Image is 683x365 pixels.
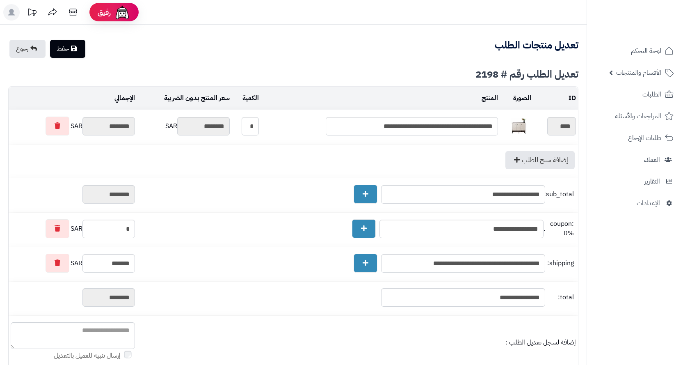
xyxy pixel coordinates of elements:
a: المراجعات والأسئلة [592,106,678,126]
span: total: [547,293,574,302]
span: التقارير [644,176,660,187]
label: إرسال تنبيه للعميل بالتعديل [54,351,135,360]
td: الإجمالي [9,87,137,110]
div: SAR [11,117,135,135]
span: الأقسام والمنتجات [616,67,661,78]
div: SAR [11,254,135,273]
a: طلبات الإرجاع [592,128,678,148]
div: . [139,219,576,238]
span: المراجعات والأسئلة [615,110,661,122]
img: logo-2.png [627,21,675,38]
a: الإعدادات [592,193,678,213]
img: ai-face.png [114,4,130,21]
span: رفيق [98,7,111,17]
span: طلبات الإرجاع [628,132,661,144]
a: الطلبات [592,85,678,104]
span: العملاء [644,154,660,165]
td: الصورة [500,87,533,110]
div: تعديل الطلب رقم # 2198 [8,69,578,79]
td: ID [533,87,578,110]
img: 1753517878-110113010132-40x40.jpg [511,118,527,134]
span: shipping: [547,259,574,268]
span: sub_total: [547,190,574,199]
span: الطلبات [642,89,661,100]
a: تحديثات المنصة [22,4,42,23]
span: الإعدادات [637,197,660,209]
div: SAR [139,117,230,135]
input: إرسال تنبيه للعميل بالتعديل [124,351,132,358]
a: لوحة التحكم [592,41,678,61]
span: لوحة التحكم [631,45,661,57]
a: إضافة منتج للطلب [505,151,575,169]
span: coupon: 0% [547,219,574,238]
a: العملاء [592,150,678,170]
a: حفظ [50,40,85,58]
div: SAR [11,219,135,238]
td: سعر المنتج بدون الضريبة [137,87,232,110]
td: المنتج [261,87,500,110]
b: تعديل منتجات الطلب [495,38,578,53]
a: رجوع [9,40,46,58]
a: التقارير [592,172,678,191]
div: إضافة لسجل تعديل الطلب : [139,338,576,347]
td: الكمية [232,87,261,110]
